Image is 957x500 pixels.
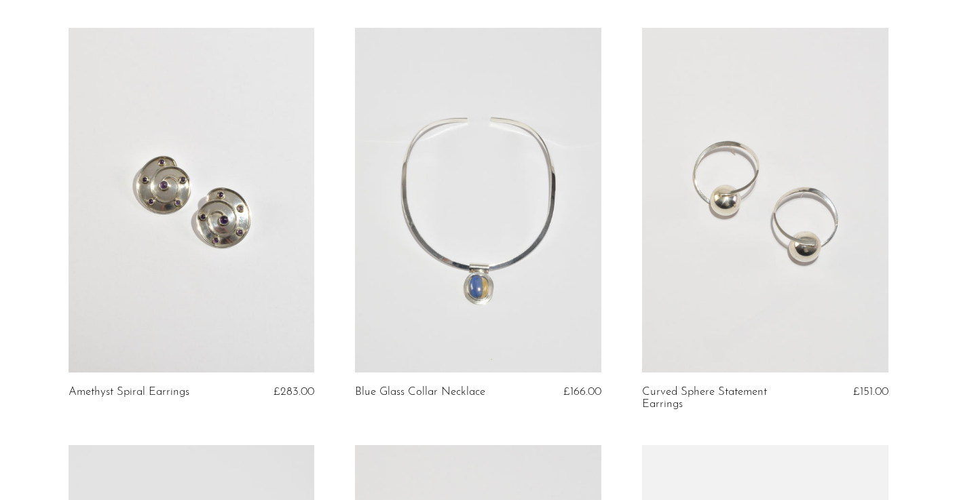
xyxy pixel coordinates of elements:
span: £283.00 [274,386,314,398]
span: £166.00 [563,386,601,398]
span: £151.00 [853,386,888,398]
a: Amethyst Spiral Earrings [69,386,189,398]
a: Curved Sphere Statement Earrings [642,386,806,411]
a: Blue Glass Collar Necklace [355,386,485,398]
